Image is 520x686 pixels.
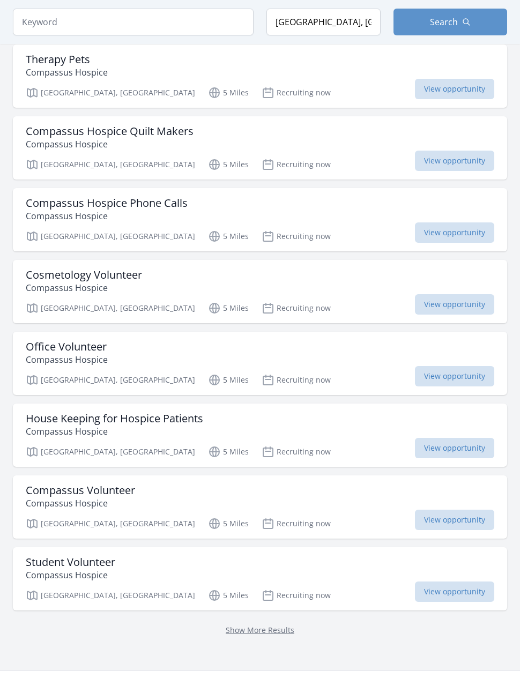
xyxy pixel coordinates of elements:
[26,484,135,497] h3: Compassus Volunteer
[13,260,507,323] a: Cosmetology Volunteer Compassus Hospice [GEOGRAPHIC_DATA], [GEOGRAPHIC_DATA] 5 Miles Recruiting n...
[208,158,249,171] p: 5 Miles
[262,374,331,386] p: Recruiting now
[208,517,249,530] p: 5 Miles
[13,332,507,395] a: Office Volunteer Compassus Hospice [GEOGRAPHIC_DATA], [GEOGRAPHIC_DATA] 5 Miles Recruiting now Vi...
[208,86,249,99] p: 5 Miles
[415,510,494,530] span: View opportunity
[26,281,142,294] p: Compassus Hospice
[430,16,458,28] span: Search
[415,151,494,171] span: View opportunity
[26,445,195,458] p: [GEOGRAPHIC_DATA], [GEOGRAPHIC_DATA]
[26,302,195,315] p: [GEOGRAPHIC_DATA], [GEOGRAPHIC_DATA]
[13,44,507,108] a: Therapy Pets Compassus Hospice [GEOGRAPHIC_DATA], [GEOGRAPHIC_DATA] 5 Miles Recruiting now View o...
[415,438,494,458] span: View opportunity
[262,230,331,243] p: Recruiting now
[26,66,108,79] p: Compassus Hospice
[26,125,194,138] h3: Compassus Hospice Quilt Makers
[26,269,142,281] h3: Cosmetology Volunteer
[26,230,195,243] p: [GEOGRAPHIC_DATA], [GEOGRAPHIC_DATA]
[208,589,249,602] p: 5 Miles
[26,158,195,171] p: [GEOGRAPHIC_DATA], [GEOGRAPHIC_DATA]
[208,374,249,386] p: 5 Miles
[13,188,507,251] a: Compassus Hospice Phone Calls Compassus Hospice [GEOGRAPHIC_DATA], [GEOGRAPHIC_DATA] 5 Miles Recr...
[262,589,331,602] p: Recruiting now
[13,404,507,467] a: House Keeping for Hospice Patients Compassus Hospice [GEOGRAPHIC_DATA], [GEOGRAPHIC_DATA] 5 Miles...
[13,9,254,35] input: Keyword
[226,625,294,635] a: Show More Results
[13,547,507,610] a: Student Volunteer Compassus Hospice [GEOGRAPHIC_DATA], [GEOGRAPHIC_DATA] 5 Miles Recruiting now V...
[262,445,331,458] p: Recruiting now
[26,425,203,438] p: Compassus Hospice
[26,589,195,602] p: [GEOGRAPHIC_DATA], [GEOGRAPHIC_DATA]
[26,374,195,386] p: [GEOGRAPHIC_DATA], [GEOGRAPHIC_DATA]
[208,445,249,458] p: 5 Miles
[415,366,494,386] span: View opportunity
[26,210,188,222] p: Compassus Hospice
[26,517,195,530] p: [GEOGRAPHIC_DATA], [GEOGRAPHIC_DATA]
[26,86,195,99] p: [GEOGRAPHIC_DATA], [GEOGRAPHIC_DATA]
[26,556,115,569] h3: Student Volunteer
[262,517,331,530] p: Recruiting now
[26,497,135,510] p: Compassus Hospice
[26,353,108,366] p: Compassus Hospice
[13,475,507,539] a: Compassus Volunteer Compassus Hospice [GEOGRAPHIC_DATA], [GEOGRAPHIC_DATA] 5 Miles Recruiting now...
[26,569,115,581] p: Compassus Hospice
[208,230,249,243] p: 5 Miles
[13,116,507,180] a: Compassus Hospice Quilt Makers Compassus Hospice [GEOGRAPHIC_DATA], [GEOGRAPHIC_DATA] 5 Miles Rec...
[415,294,494,315] span: View opportunity
[26,197,188,210] h3: Compassus Hospice Phone Calls
[262,158,331,171] p: Recruiting now
[26,412,203,425] h3: House Keeping for Hospice Patients
[262,86,331,99] p: Recruiting now
[208,302,249,315] p: 5 Miles
[393,9,508,35] button: Search
[415,222,494,243] span: View opportunity
[26,340,108,353] h3: Office Volunteer
[26,138,194,151] p: Compassus Hospice
[266,9,381,35] input: Location
[26,53,108,66] h3: Therapy Pets
[415,79,494,99] span: View opportunity
[415,581,494,602] span: View opportunity
[262,302,331,315] p: Recruiting now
